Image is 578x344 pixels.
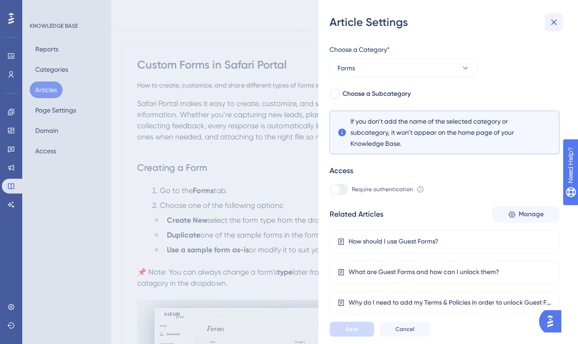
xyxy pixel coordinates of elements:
[350,116,539,149] span: If you don’t add the name of the selected category or subcategory, it won’t appear on the home pa...
[349,236,438,247] div: How should I use Guest Forms?
[519,209,544,220] span: Manage
[330,322,374,337] button: Save
[343,88,411,100] span: Choose a Subcategory
[349,267,499,278] div: What are Guest Forms and how can I unlock them?
[492,206,559,223] button: Manage
[395,325,414,333] span: Cancel
[330,15,567,30] div: Article Settings
[345,325,358,333] span: Save
[330,59,478,77] button: Forms
[330,209,383,220] div: Related Articles
[352,186,413,193] span: Require authentication
[349,297,552,308] div: Why do I need to add my Terms & Policies in order to unlock Guest Forms?
[330,165,353,176] div: Access
[22,2,58,13] span: Need Help?
[330,44,390,55] span: Choose a Category*
[380,322,430,337] button: Cancel
[337,63,355,74] span: Forms
[539,307,567,335] iframe: UserGuiding AI Assistant Launcher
